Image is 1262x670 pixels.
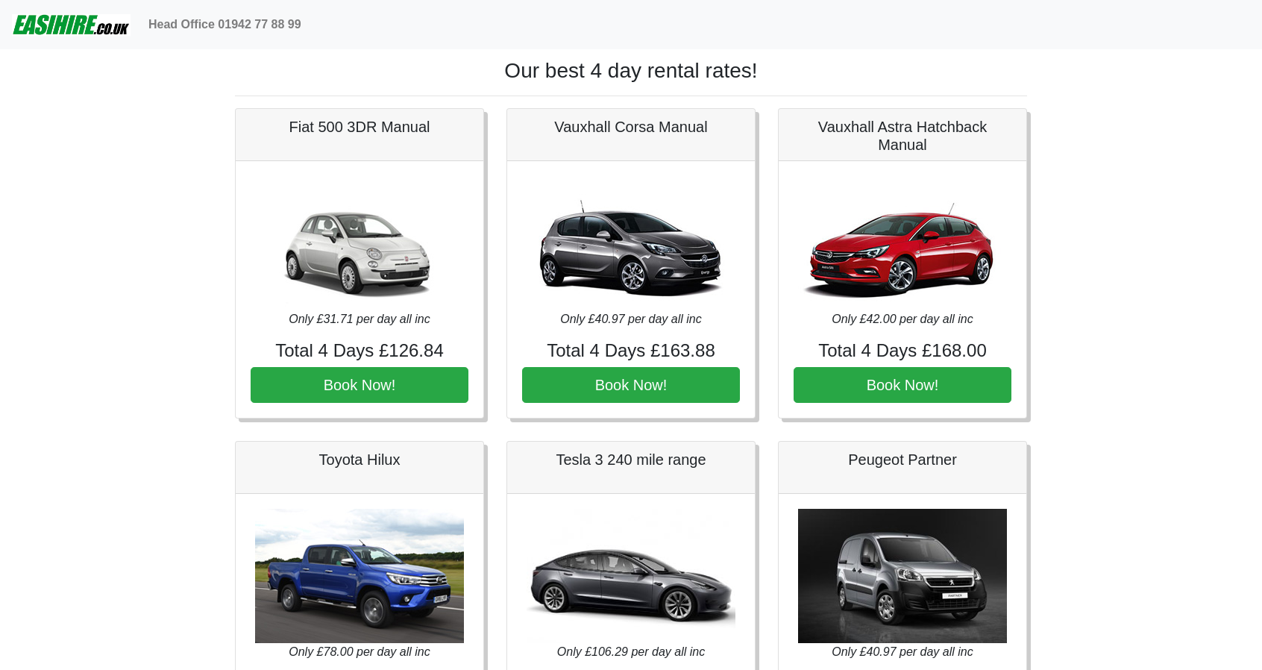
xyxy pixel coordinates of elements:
img: Vauxhall Corsa Manual [527,176,735,310]
h4: Total 4 Days £126.84 [251,340,468,362]
h5: Fiat 500 3DR Manual [251,118,468,136]
h5: Tesla 3 240 mile range [522,451,740,469]
img: Fiat 500 3DR Manual [255,176,464,310]
button: Book Now! [794,367,1011,403]
i: Only £42.00 per day all inc [832,313,973,325]
img: Toyota Hilux [255,509,464,643]
button: Book Now! [522,367,740,403]
h1: Our best 4 day rental rates! [235,58,1027,84]
img: Vauxhall Astra Hatchback Manual [798,176,1007,310]
button: Book Now! [251,367,468,403]
i: Only £31.71 per day all inc [289,313,430,325]
h4: Total 4 Days £168.00 [794,340,1011,362]
img: Peugeot Partner [798,509,1007,643]
img: Tesla 3 240 mile range [527,509,735,643]
i: Only £40.97 per day all inc [560,313,701,325]
a: Head Office 01942 77 88 99 [142,10,307,40]
i: Only £40.97 per day all inc [832,645,973,658]
img: easihire_logo_small.png [12,10,131,40]
h5: Vauxhall Astra Hatchback Manual [794,118,1011,154]
h5: Vauxhall Corsa Manual [522,118,740,136]
i: Only £78.00 per day all inc [289,645,430,658]
h5: Peugeot Partner [794,451,1011,469]
h4: Total 4 Days £163.88 [522,340,740,362]
i: Only £106.29 per day all inc [557,645,705,658]
b: Head Office 01942 77 88 99 [148,18,301,31]
h5: Toyota Hilux [251,451,468,469]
